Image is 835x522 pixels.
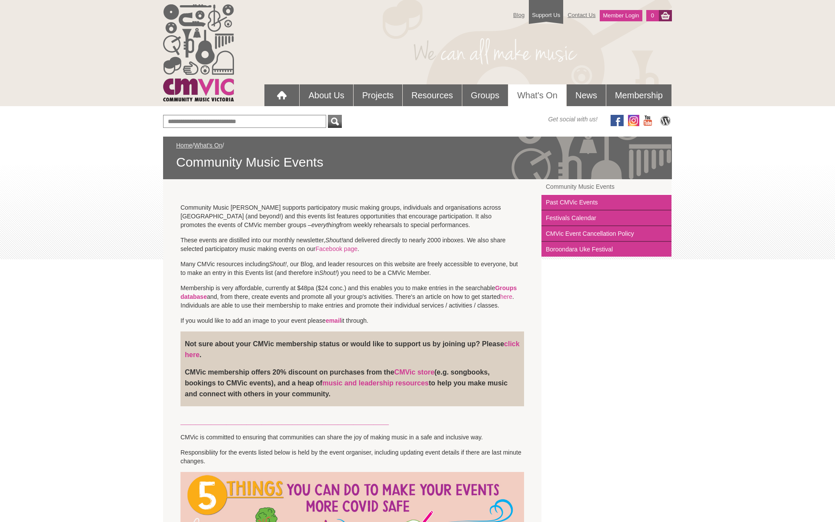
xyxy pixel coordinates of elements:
a: Projects [354,84,402,106]
a: email [326,317,341,324]
a: here [500,293,512,300]
em: Shout! [319,269,337,276]
a: What's On [194,142,222,149]
a: Resources [403,84,462,106]
h3: _________________________________________ [180,415,524,426]
a: About Us [300,84,353,106]
em: everything [311,221,340,228]
a: Past CMVic Events [541,195,671,211]
img: CMVic Blog [659,115,672,126]
strong: Not sure about your CMVic membership status or would like to support us by joining up? Please . [185,340,520,358]
p: Responsibliity for the events listed below is held by the event organiser, including updating eve... [180,448,524,465]
p: These events are distilled into our monthly newsletter, and delivered directly to nearly 2000 inb... [180,236,524,253]
a: Community Music Events [541,179,671,195]
p: CMVic is committed to ensuring that communities can share the joy of making music in a safe and i... [180,433,524,442]
a: News [567,84,606,106]
em: Shout! [325,237,343,244]
a: Membership [606,84,671,106]
a: Groups [462,84,508,106]
span: Get social with us! [548,115,598,124]
div: / / [176,141,659,171]
a: Blog [509,7,529,23]
p: Many CMVic resources including , our Blog, and leader resources on this website are freely access... [180,260,524,277]
em: Shout! [269,261,287,268]
a: CMVic store [394,368,434,376]
img: cmvic_logo.png [163,4,234,101]
a: Home [176,142,192,149]
a: Boroondara Uke Festival [541,242,671,257]
p: Membership is very affordable, currently at $48pa ($24 conc.) and this enables you to make entrie... [180,284,524,310]
a: 0 [646,10,659,21]
a: click here [185,340,520,358]
a: Festivals Calendar [541,211,671,226]
a: Contact Us [563,7,600,23]
a: What's On [508,84,566,106]
span: Community Music Events [176,154,659,171]
strong: CMVic membership offers 20% discount on purchases from the (e.g. songbooks, bookings to CMVic eve... [185,368,508,398]
img: icon-instagram.png [628,115,639,126]
a: Facebook page [315,245,357,252]
a: Member Login [600,10,642,21]
p: If you would like to add an image to your event please it through. [180,316,524,325]
a: music and leadership resources [322,379,429,387]
a: CMVic Event Cancellation Policy [541,226,671,242]
p: Community Music [PERSON_NAME] supports participatory music making groups, individuals and organis... [180,203,524,229]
